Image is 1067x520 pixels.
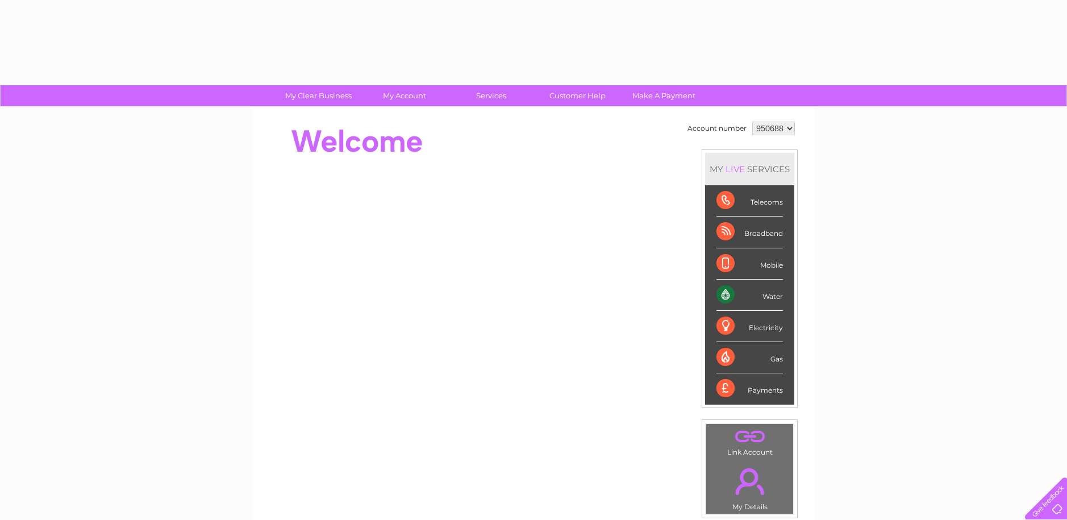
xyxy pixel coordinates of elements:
[709,427,790,447] a: .
[617,85,711,106] a: Make A Payment
[272,85,365,106] a: My Clear Business
[716,217,783,248] div: Broadband
[723,164,747,174] div: LIVE
[716,280,783,311] div: Water
[531,85,624,106] a: Customer Help
[358,85,452,106] a: My Account
[716,311,783,342] div: Electricity
[685,119,749,138] td: Account number
[716,373,783,404] div: Payments
[716,248,783,280] div: Mobile
[705,153,794,185] div: MY SERVICES
[706,423,794,459] td: Link Account
[716,342,783,373] div: Gas
[709,461,790,501] a: .
[444,85,538,106] a: Services
[716,185,783,217] div: Telecoms
[706,459,794,514] td: My Details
